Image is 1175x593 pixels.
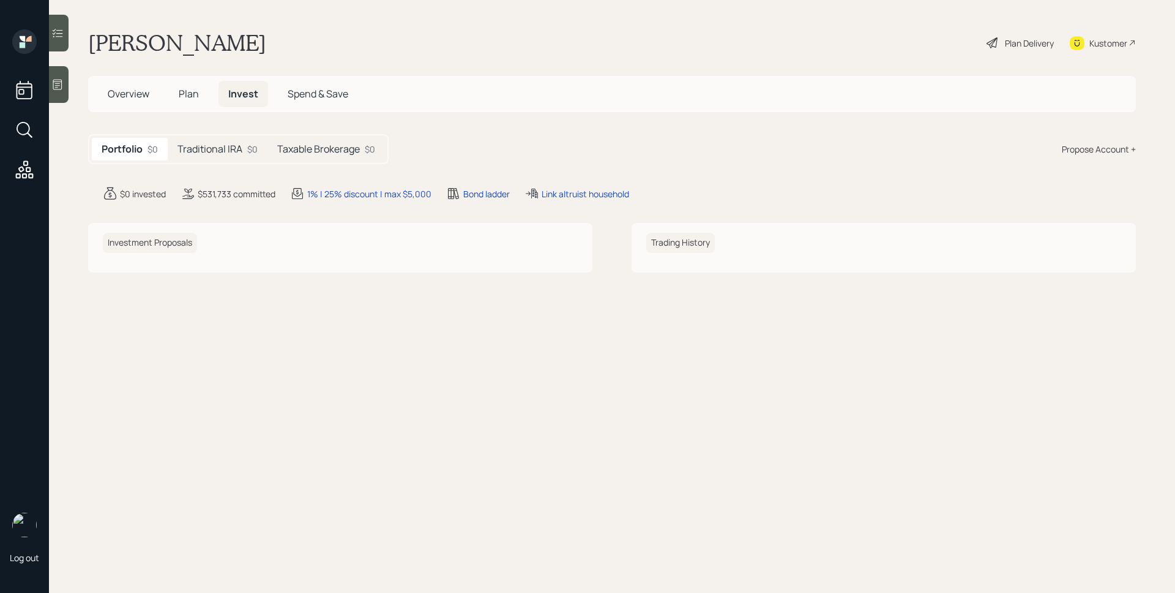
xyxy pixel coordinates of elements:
div: Log out [10,552,39,564]
div: Bond ladder [463,187,510,200]
div: Kustomer [1089,37,1127,50]
div: 1% | 25% discount | max $5,000 [307,187,431,200]
div: $0 [247,143,258,156]
h1: [PERSON_NAME] [88,29,266,56]
span: Spend & Save [288,87,348,100]
h6: Investment Proposals [103,233,197,253]
span: Plan [179,87,199,100]
h5: Traditional IRA [177,143,242,155]
div: Link altruist household [542,187,629,200]
div: $0 [365,143,375,156]
div: Plan Delivery [1005,37,1054,50]
div: $0 [147,143,158,156]
h5: Portfolio [102,143,143,155]
span: Invest [228,87,258,100]
div: $531,733 committed [198,187,275,200]
span: Overview [108,87,149,100]
img: james-distasi-headshot.png [12,513,37,537]
h6: Trading History [646,233,715,253]
div: $0 invested [120,187,166,200]
div: Propose Account + [1062,143,1136,156]
h5: Taxable Brokerage [277,143,360,155]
